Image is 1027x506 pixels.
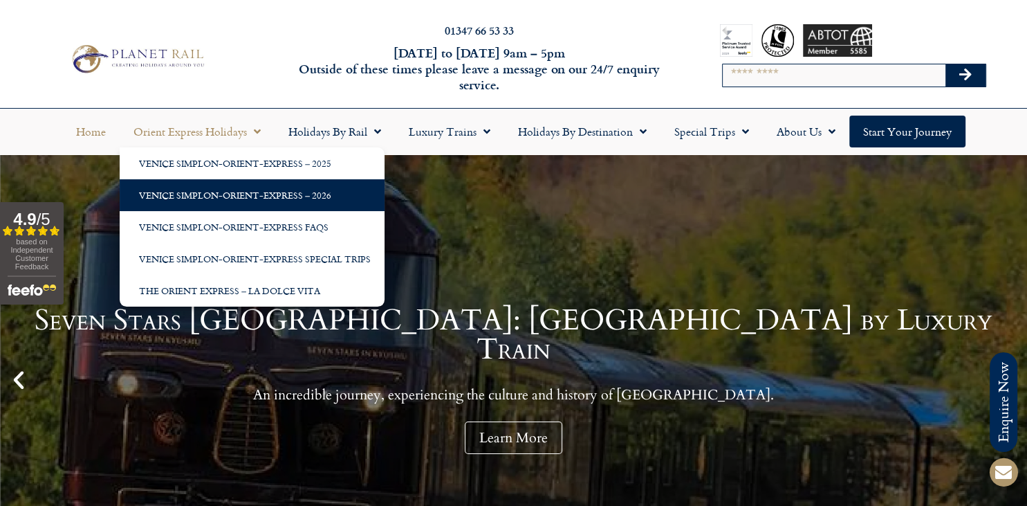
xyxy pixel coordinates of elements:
[120,116,275,147] a: Orient Express Holidays
[275,116,395,147] a: Holidays by Rail
[35,386,992,404] p: An incredible journey, experiencing the culture and history of [GEOGRAPHIC_DATA].
[35,306,992,364] h1: Seven Stars [GEOGRAPHIC_DATA]: [GEOGRAPHIC_DATA] by Luxury Train
[120,147,385,307] ul: Orient Express Holidays
[120,275,385,307] a: The Orient Express – La Dolce Vita
[445,22,514,38] a: 01347 66 53 33
[763,116,849,147] a: About Us
[120,147,385,179] a: Venice Simplon-Orient-Express – 2025
[7,116,1020,147] nav: Menu
[120,211,385,243] a: Venice Simplon-Orient-Express FAQs
[62,116,120,147] a: Home
[395,116,504,147] a: Luxury Trains
[465,422,562,454] a: Learn More
[66,42,207,76] img: Planet Rail Train Holidays Logo
[849,116,965,147] a: Start your Journey
[660,116,763,147] a: Special Trips
[120,179,385,211] a: Venice Simplon-Orient-Express – 2026
[7,368,30,392] div: Previous slide
[120,243,385,275] a: Venice Simplon-Orient-Express Special Trips
[277,45,681,93] h6: [DATE] to [DATE] 9am – 5pm Outside of these times please leave a message on our 24/7 enquiry serv...
[504,116,660,147] a: Holidays by Destination
[945,64,986,87] button: Search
